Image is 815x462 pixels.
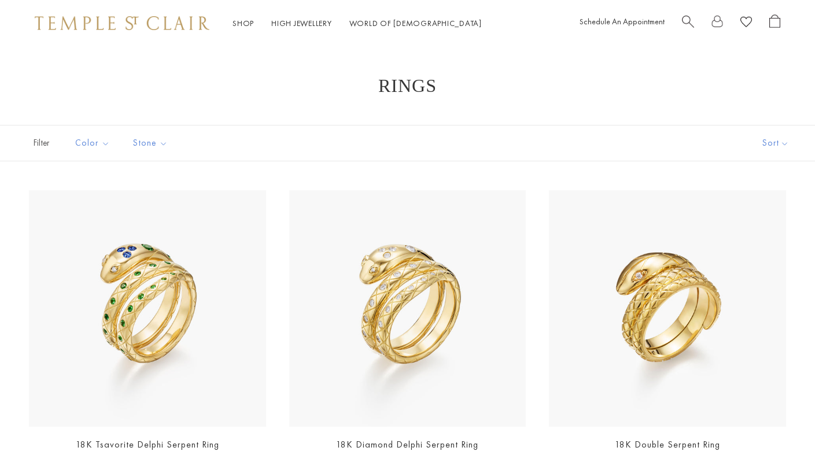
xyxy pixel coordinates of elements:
a: 18K Double Serpent Ring18K Double Serpent Ring [549,190,786,427]
span: Stone [127,136,176,150]
button: Color [67,130,119,156]
a: High JewelleryHigh Jewellery [271,18,332,28]
a: Open Shopping Bag [769,14,780,32]
a: World of [DEMOGRAPHIC_DATA]World of [DEMOGRAPHIC_DATA] [349,18,482,28]
a: 18K Tsavorite Delphi Serpent Ring [76,438,219,450]
a: 18K Double Serpent Ring [615,438,720,450]
img: R36135-SRPBSTG [29,190,266,427]
a: R36135-SRPBSTGR36135-SRPBSTG [29,190,266,427]
a: 18K Diamond Delphi Serpent Ring [336,438,478,450]
h1: Rings [46,75,769,96]
a: Schedule An Appointment [580,16,665,27]
a: Search [682,14,694,32]
a: View Wishlist [740,14,752,32]
img: Temple St. Clair [35,16,209,30]
button: Stone [124,130,176,156]
button: Show sort by [736,125,815,161]
img: R31835-SERPENT [289,190,526,427]
nav: Main navigation [233,16,482,31]
span: Color [69,136,119,150]
img: 18K Double Serpent Ring [549,190,786,427]
a: ShopShop [233,18,254,28]
a: R31835-SERPENTR31835-SERPENT [289,190,526,427]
